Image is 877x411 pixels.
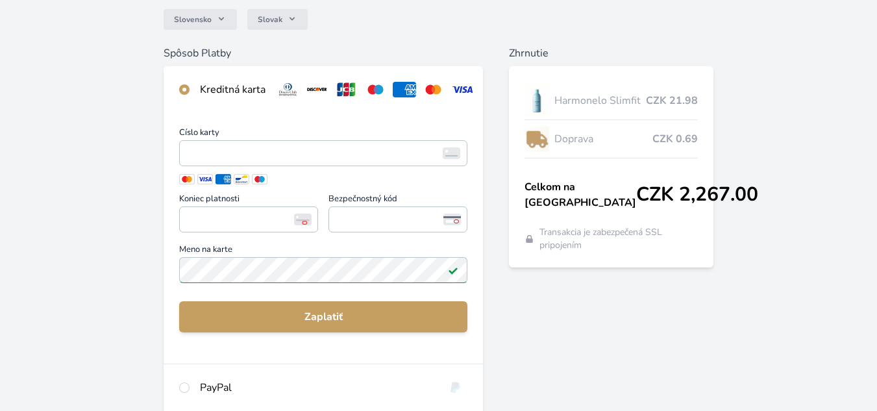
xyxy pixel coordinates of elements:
[448,265,458,275] img: Pole je platné
[276,82,300,97] img: diners.svg
[328,195,467,206] span: Bezpečnostný kód
[443,147,460,159] img: card
[190,309,457,325] span: Zaplatiť
[334,82,358,97] img: jcb.svg
[305,82,329,97] img: discover.svg
[200,380,433,395] div: PayPal
[451,82,475,97] img: visa.svg
[179,257,467,283] input: Meno na kartePole je platné
[179,195,318,206] span: Koniec platnosti
[393,82,417,97] img: amex.svg
[364,82,388,97] img: maestro.svg
[200,82,266,97] div: Kreditná karta
[554,131,652,147] span: Doprava
[443,380,467,395] img: paypal.svg
[258,14,282,25] span: Slovak
[164,9,237,30] button: Slovensko
[185,144,462,162] iframe: Iframe pre číslo karty
[525,84,549,117] img: SLIMFIT_se_stinem_x-lo.jpg
[179,245,467,257] span: Meno na karte
[525,179,636,210] span: Celkom na [GEOGRAPHIC_DATA]
[334,210,462,229] iframe: Iframe pre bezpečnostný kód
[646,93,698,108] span: CZK 21.98
[179,129,467,140] span: Číslo karty
[174,14,212,25] span: Slovensko
[185,210,312,229] iframe: Iframe pre deň vypršania platnosti
[247,9,308,30] button: Slovak
[164,45,483,61] h6: Spôsob Platby
[636,183,758,206] span: CZK 2,267.00
[652,131,698,147] span: CZK 0.69
[554,93,646,108] span: Harmonelo Slimfit
[179,301,467,332] button: Zaplatiť
[509,45,713,61] h6: Zhrnutie
[539,226,698,252] span: Transakcia je zabezpečená SSL pripojením
[525,123,549,155] img: delivery-lo.png
[421,82,445,97] img: mc.svg
[294,214,312,225] img: Koniec platnosti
